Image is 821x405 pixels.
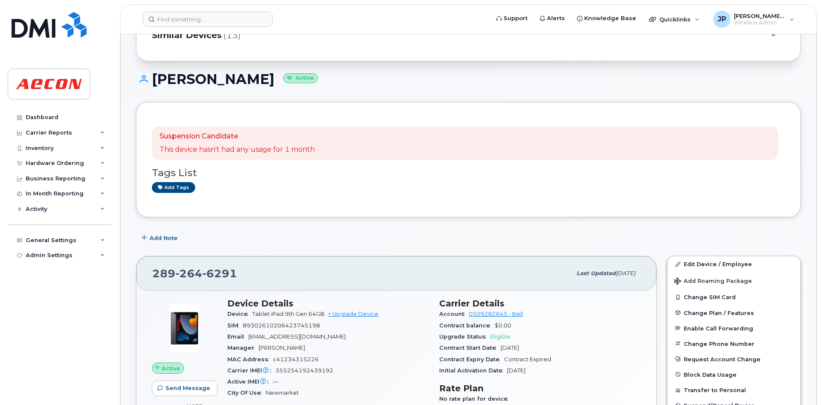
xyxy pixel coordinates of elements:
[143,12,273,27] input: Find something...
[707,11,800,28] div: Jaimini Punjabi
[160,132,315,141] p: Suspension Candidate
[571,10,642,27] a: Knowledge Base
[266,390,299,396] span: Newmarket
[584,14,636,23] span: Knowledge Base
[534,10,571,27] a: Alerts
[227,333,248,340] span: Email
[227,367,275,374] span: Carrier IMEI
[667,256,800,272] a: Edit Device / Employee
[175,267,202,280] span: 264
[152,182,195,193] a: Add tags
[501,345,519,351] span: [DATE]
[152,381,217,396] button: Send Message
[667,305,800,321] button: Change Plan / Features
[674,278,752,286] span: Add Roaming Package
[507,367,525,374] span: [DATE]
[490,333,510,340] span: Eligible
[439,356,504,363] span: Contract Expiry Date
[469,311,523,317] a: 0509282645 - Bell
[227,322,243,329] span: SIM
[136,72,801,87] h1: [PERSON_NAME]
[547,14,565,23] span: Alerts
[202,267,237,280] span: 6291
[136,230,185,246] button: Add Note
[283,73,318,83] small: Active
[227,311,252,317] span: Device
[439,345,501,351] span: Contract Start Date
[659,16,691,23] span: Quicklinks
[684,325,753,331] span: Enable Call Forwarding
[243,322,320,329] span: 89302610206423745198
[643,11,706,28] div: Quicklinks
[439,396,512,402] span: No rate plan for device
[159,303,210,354] img: image20231002-3703462-c5m3jd.jpeg
[667,336,800,351] button: Change Phone Number
[667,367,800,382] button: Block Data Usage
[227,345,259,351] span: Manager
[160,145,315,155] p: This device hasn't had any usage for 1 month
[248,333,346,340] span: [EMAIL_ADDRESS][DOMAIN_NAME]
[439,298,641,309] h3: Carrier Details
[439,383,641,393] h3: Rate Plan
[150,234,178,242] span: Add Note
[439,311,469,317] span: Account
[439,333,490,340] span: Upgrade Status
[577,270,616,276] span: Last updated
[259,345,305,351] span: [PERSON_NAME]
[490,10,534,27] a: Support
[273,356,319,363] span: c41234315226
[684,309,754,316] span: Change Plan / Features
[166,384,210,392] span: Send Message
[152,267,237,280] span: 289
[734,12,785,19] span: [PERSON_NAME] Punjabi
[227,298,429,309] h3: Device Details
[223,29,241,42] span: (13)
[252,311,325,317] span: Tablet iPad 9th Gen 64GB
[227,356,273,363] span: MAC Address
[667,321,800,336] button: Enable Call Forwarding
[616,270,635,276] span: [DATE]
[227,378,273,385] span: Active IMEI
[152,168,785,178] h3: Tags List
[328,311,378,317] a: + Upgrade Device
[162,364,180,372] span: Active
[718,14,726,24] span: JP
[273,378,278,385] span: —
[439,322,495,329] span: Contract balance
[504,14,528,23] span: Support
[667,289,800,305] button: Change SIM Card
[227,390,266,396] span: City Of Use
[667,382,800,398] button: Transfer to Personal
[275,367,333,374] span: 355254192439192
[504,356,551,363] span: Contract Expired
[152,29,222,42] span: Similar Devices
[667,351,800,367] button: Request Account Change
[734,19,785,26] span: Wireless Admin
[667,272,800,289] button: Add Roaming Package
[495,322,511,329] span: $0.00
[439,367,507,374] span: Initial Activation Date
